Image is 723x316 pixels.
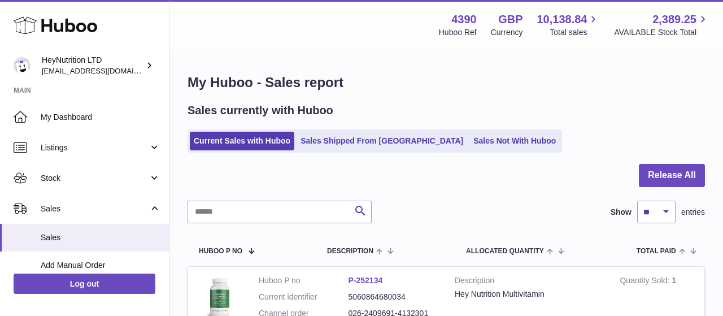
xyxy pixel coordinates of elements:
a: Log out [14,274,155,294]
div: Currency [491,27,523,38]
span: AVAILABLE Stock Total [614,27,709,38]
a: Sales Shipped From [GEOGRAPHIC_DATA] [297,132,467,150]
a: Sales Not With Huboo [469,132,560,150]
span: 10,138.84 [537,12,587,27]
span: Sales [41,204,149,214]
span: Description [327,248,373,255]
div: Hey Nutrition Multivitamin [455,289,603,300]
h1: My Huboo - Sales report [188,73,705,92]
span: ALLOCATED Quantity [466,248,544,255]
dt: Current identifier [259,292,349,302]
button: Release All [639,164,705,187]
img: internalAdmin-4390@internal.huboo.com [14,57,31,74]
label: Show [611,207,631,218]
strong: Description [455,275,603,289]
span: Sales [41,232,160,243]
span: entries [681,207,705,218]
span: My Dashboard [41,112,160,123]
span: Listings [41,142,149,153]
dt: Huboo P no [259,275,349,286]
dd: 5060864680034 [349,292,438,302]
span: Stock [41,173,149,184]
a: Current Sales with Huboo [190,132,294,150]
a: 10,138.84 Total sales [537,12,600,38]
span: Total paid [637,248,676,255]
span: Add Manual Order [41,260,160,271]
strong: GBP [498,12,522,27]
a: P-252134 [349,276,383,285]
strong: 4390 [451,12,477,27]
h2: Sales currently with Huboo [188,103,333,118]
div: HeyNutrition LTD [42,55,143,76]
span: [EMAIL_ADDRESS][DOMAIN_NAME] [42,66,166,75]
span: Huboo P no [199,248,242,255]
a: 2,389.25 AVAILABLE Stock Total [614,12,709,38]
strong: Quantity Sold [620,276,672,288]
div: Huboo Ref [439,27,477,38]
span: Total sales [550,27,600,38]
span: 2,389.25 [652,12,696,27]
